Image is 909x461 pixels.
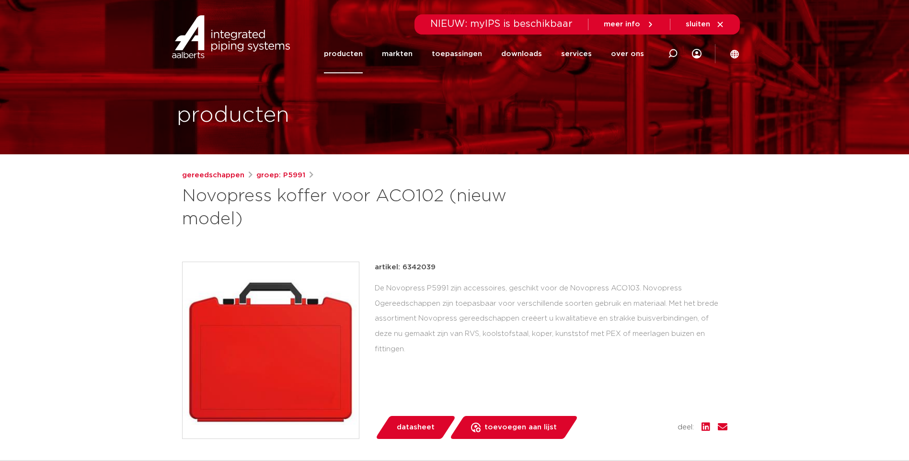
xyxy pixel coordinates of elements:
span: sluiten [686,21,710,28]
span: datasheet [397,420,435,435]
a: toepassingen [432,35,482,73]
h1: producten [177,100,289,131]
span: toevoegen aan lijst [484,420,557,435]
span: deel: [678,422,694,433]
a: gereedschappen [182,170,244,181]
span: NIEUW: myIPS is beschikbaar [430,19,573,29]
a: producten [324,35,363,73]
a: meer info [604,20,655,29]
a: markten [382,35,413,73]
a: sluiten [686,20,725,29]
h1: Novopress koffer voor ACO102 (nieuw model) [182,185,542,231]
a: groep: P5991 [256,170,305,181]
p: artikel: 6342039 [375,262,436,273]
div: De Novopress P5991 zijn accessoires, geschikt voor de Novopress ACO103. Novopress 0gereedschappen... [375,281,727,357]
a: downloads [501,35,542,73]
img: Product Image for Novopress koffer voor ACO102 (nieuw model) [183,262,359,438]
span: meer info [604,21,640,28]
a: datasheet [375,416,456,439]
a: over ons [611,35,644,73]
div: my IPS [692,35,702,73]
a: services [561,35,592,73]
nav: Menu [324,35,644,73]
